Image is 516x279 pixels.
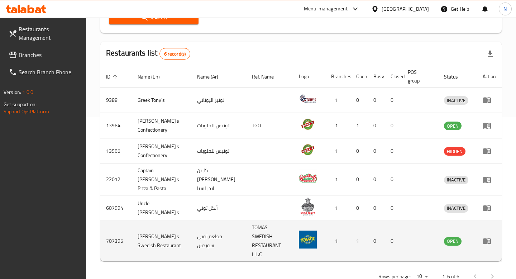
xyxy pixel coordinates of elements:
span: Name (En) [138,72,169,81]
span: Branches [19,51,80,59]
td: 0 [368,164,385,195]
span: HIDDEN [444,147,465,156]
td: [PERSON_NAME]'s Swedish Restaurant [132,221,191,261]
span: Get support on: [4,100,37,109]
span: 1.0.0 [22,88,33,97]
td: 0 [350,138,368,164]
td: 0 [368,221,385,261]
td: 607994 [100,195,132,221]
td: 1 [325,164,350,195]
div: Menu [483,204,496,212]
span: 6 record(s) [160,51,190,57]
td: 0 [368,195,385,221]
td: تونيس للحلويات [191,113,246,138]
span: OPEN [444,237,462,245]
img: Tony's Swedish Restaurant [299,231,317,249]
img: Captain Tony's Pizza & Pasta [299,169,317,187]
td: [PERSON_NAME]'s Confectionery [132,138,191,164]
div: INACTIVE [444,204,468,213]
span: INACTIVE [444,204,468,212]
td: 0 [385,88,402,113]
span: Version: [4,88,21,97]
td: [PERSON_NAME]'s Confectionery [132,113,191,138]
td: 0 [350,88,368,113]
th: Logo [293,66,325,88]
td: مطعم توني سويدش [191,221,246,261]
td: 0 [385,138,402,164]
td: 1 [325,195,350,221]
div: Menu [483,121,496,130]
a: Branches [3,46,86,63]
td: 1 [325,138,350,164]
div: Menu-management [304,5,348,13]
div: Menu [483,175,496,184]
div: Menu [483,147,496,155]
span: INACTIVE [444,96,468,105]
td: 1 [350,221,368,261]
img: Greek Tony's [299,90,317,108]
td: 22012 [100,164,132,195]
span: Status [444,72,467,81]
img: Tony's Confectionery [299,115,317,133]
td: 0 [368,113,385,138]
span: Search [115,13,193,22]
td: 0 [368,88,385,113]
td: 1 [350,113,368,138]
span: N [503,5,507,13]
td: تونيس للحلويات [191,138,246,164]
td: 1 [325,88,350,113]
div: OPEN [444,122,462,130]
td: 707395 [100,221,132,261]
td: أنكل توني [191,195,246,221]
td: 1 [325,221,350,261]
a: Search Branch Phone [3,63,86,81]
td: 9388 [100,88,132,113]
div: [GEOGRAPHIC_DATA] [382,5,429,13]
th: Closed [385,66,402,88]
img: Tony's Confectionery [299,141,317,159]
span: Ref. Name [252,72,283,81]
td: 0 [385,195,402,221]
td: 0 [368,138,385,164]
td: تونيز اليوناني [191,88,246,113]
td: TGO [246,113,293,138]
th: Busy [368,66,385,88]
span: INACTIVE [444,176,468,184]
div: Export file [482,45,499,62]
td: Captain [PERSON_NAME]'s Pizza & Pasta [132,164,191,195]
td: Uncle [PERSON_NAME]'s [132,195,191,221]
h2: Restaurants list [106,48,190,60]
td: 0 [350,164,368,195]
td: 0 [350,195,368,221]
table: enhanced table [100,66,502,261]
td: 13964 [100,113,132,138]
td: Greek Tony's [132,88,191,113]
td: 13965 [100,138,132,164]
td: 0 [385,164,402,195]
th: Open [350,66,368,88]
td: 0 [385,113,402,138]
span: POS group [408,68,430,85]
span: Name (Ar) [197,72,228,81]
th: Branches [325,66,350,88]
td: 1 [325,113,350,138]
th: Action [477,66,502,88]
td: 0 [385,221,402,261]
span: Search Branch Phone [19,68,80,76]
a: Restaurants Management [3,20,86,46]
span: ID [106,72,120,81]
td: كابتن [PERSON_NAME] اند باستا [191,164,246,195]
div: Menu [483,96,496,104]
img: Uncle Tony's [299,198,317,216]
a: Support.OpsPlatform [4,107,49,116]
td: TOMAS SWEDISH RESTAURANT L.L.C [246,221,293,261]
span: Restaurants Management [19,25,80,42]
span: OPEN [444,122,462,130]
